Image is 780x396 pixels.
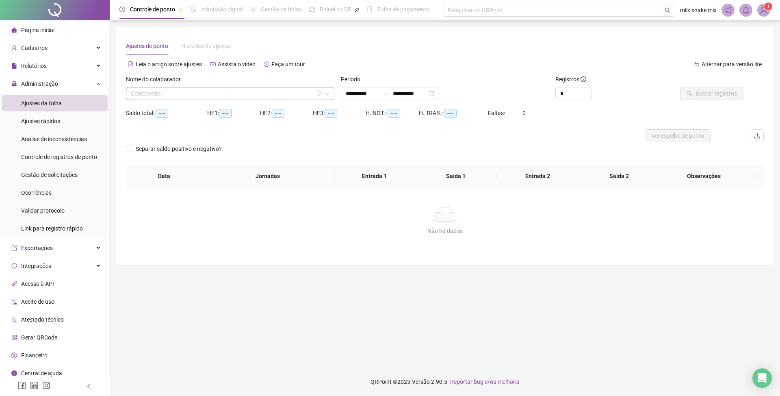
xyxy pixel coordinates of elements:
[11,45,17,51] span: user-add
[758,4,770,16] img: 12208
[21,27,54,33] span: Página inicial
[11,299,17,305] span: audit
[21,100,62,107] span: Ajustes da folha
[156,109,168,118] span: --:--
[126,43,168,49] span: Ajustes de ponto
[581,76,586,82] span: info-circle
[21,263,51,269] span: Integrações
[210,61,216,67] span: youtube
[11,63,17,69] span: file
[383,90,390,97] span: to
[11,81,17,87] span: lock
[754,133,760,139] span: upload
[119,7,125,12] span: clock-circle
[555,75,586,84] span: Registros
[313,109,366,118] div: HE 3:
[325,91,330,96] span: down
[578,165,660,187] th: Saída 2
[388,109,400,118] span: --:--
[742,7,750,14] span: bell
[21,245,53,251] span: Exportações
[42,381,50,389] span: instagram
[724,7,732,14] span: notification
[767,4,770,9] span: 1
[126,165,202,187] th: Data
[341,75,366,84] label: Período
[126,109,207,118] div: Saldo total:
[202,165,334,187] th: Jornadas
[21,136,87,142] span: Análise de inconsistências
[11,352,17,358] span: dollar
[86,383,92,389] span: left
[21,298,54,305] span: Aceite de uso
[652,165,756,187] th: Observações
[136,61,202,67] span: Leia o artigo sobre ajustes
[30,381,38,389] span: linkedin
[128,61,134,67] span: file-text
[21,352,48,359] span: Financeiro
[191,7,196,12] span: file-done
[207,109,260,118] div: HE 1:
[665,7,671,13] span: search
[264,61,269,67] span: history
[21,281,54,287] span: Acesso à API
[694,61,700,67] span: swap
[355,7,360,12] span: pushpin
[132,144,225,153] span: Separar saldo positivo e negativo?
[419,109,488,118] div: H. TRAB.:
[201,6,243,13] span: Admissão digital
[21,370,62,376] span: Central de ajuda
[21,154,97,160] span: Controle de registros de ponto
[21,316,64,323] span: Atestado técnico
[366,109,419,118] div: H. NOT.:
[178,7,183,12] span: pushpin
[11,370,17,376] span: info-circle
[658,172,749,181] span: Observações
[377,6,429,13] span: Folha de pagamento
[21,172,78,178] span: Gestão de solicitações
[367,7,373,12] span: book
[680,87,743,100] button: Buscar registros
[21,63,47,69] span: Relatórios
[415,165,497,187] th: Saída 1
[444,109,457,118] span: --:--
[271,61,305,67] span: Faça um tour
[752,368,772,388] div: Open Intercom Messenger
[21,207,65,214] span: Validar protocolo
[18,381,26,389] span: facebook
[219,109,232,118] span: --:--
[334,165,415,187] th: Entrada 1
[218,61,256,67] span: Assista o vídeo
[309,7,315,12] span: dashboard
[261,6,302,13] span: Gestão de férias
[11,263,17,269] span: sync
[325,109,337,118] span: --:--
[11,27,17,33] span: home
[645,129,711,142] button: Ver espelho de ponto
[21,189,52,196] span: Ocorrências
[130,6,175,13] span: Controle de ponto
[383,90,390,97] span: swap-right
[21,118,60,124] span: Ajustes rápidos
[317,91,322,96] span: filter
[181,43,231,49] span: Histórico de ajustes
[680,6,717,15] span: milk shake mix
[11,281,17,287] span: api
[522,110,526,116] span: 0
[702,61,762,67] span: Alternar para versão lite
[11,317,17,322] span: solution
[260,109,313,118] div: HE 2:
[136,226,754,235] div: Não há dados
[488,110,506,116] span: Faltas:
[21,334,57,341] span: Gerar QRCode
[21,81,58,87] span: Administração
[110,368,780,396] footer: QRPoint © 2025 - 2.90.5 -
[21,225,83,232] span: Link para registro rápido
[126,75,186,84] label: Nome do colaborador
[450,379,520,385] span: Reportar bug e/ou melhoria
[11,245,17,251] span: export
[250,7,256,12] span: sun
[11,335,17,340] span: qrcode
[764,2,772,11] sup: Atualize o seu contato no menu Meus Dados
[497,165,578,187] th: Entrada 2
